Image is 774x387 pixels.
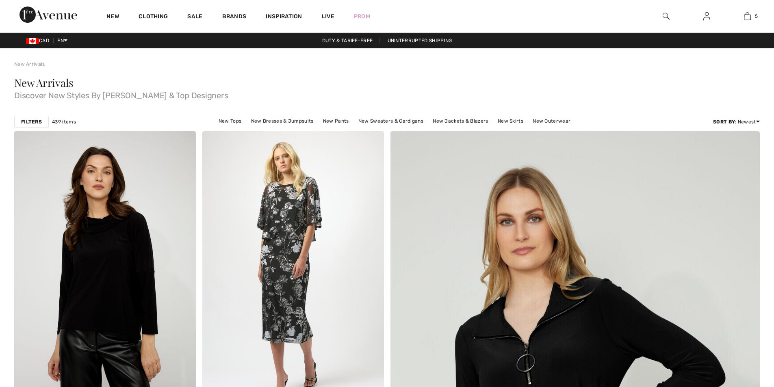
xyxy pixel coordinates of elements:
[713,118,760,125] div: : Newest
[266,13,302,22] span: Inspiration
[494,116,527,126] a: New Skirts
[222,13,247,22] a: Brands
[663,11,670,21] img: search the website
[247,116,318,126] a: New Dresses & Jumpsuits
[57,38,67,43] span: EN
[215,116,245,126] a: New Tops
[529,116,575,126] a: New Outerwear
[703,11,710,21] img: My Info
[755,13,758,20] span: 5
[139,13,168,22] a: Clothing
[20,6,77,23] img: 1ère Avenue
[354,116,427,126] a: New Sweaters & Cardigans
[322,12,334,21] a: Live
[52,118,76,125] span: 439 items
[697,11,717,22] a: Sign In
[429,116,492,126] a: New Jackets & Blazers
[14,76,73,90] span: New Arrivals
[727,11,767,21] a: 5
[744,11,751,21] img: My Bag
[319,116,353,126] a: New Pants
[14,61,45,67] a: New Arrivals
[187,13,202,22] a: Sale
[354,12,370,21] a: Prom
[26,38,39,44] img: Canadian Dollar
[14,88,760,99] span: Discover New Styles By [PERSON_NAME] & Top Designers
[713,119,735,125] strong: Sort By
[26,38,52,43] span: CAD
[106,13,119,22] a: New
[21,118,42,125] strong: Filters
